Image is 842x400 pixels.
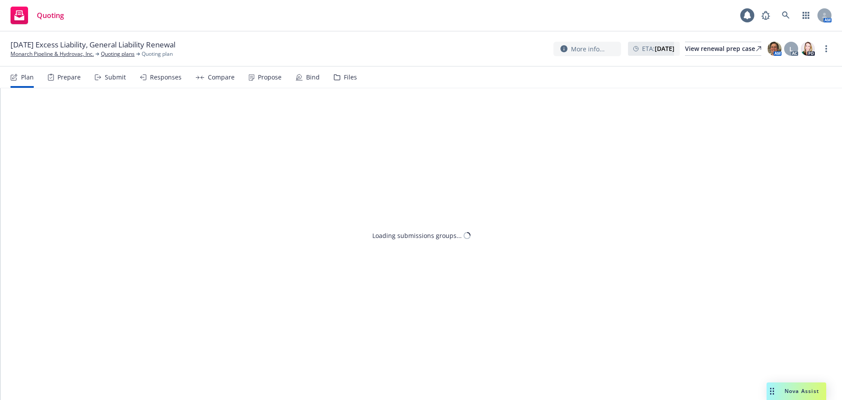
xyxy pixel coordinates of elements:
div: View renewal prep case [685,42,761,55]
span: ETA : [642,44,674,53]
span: Quoting [37,12,64,19]
div: Bind [306,74,320,81]
a: Monarch Pipeline & Hydrovac, Inc. [11,50,94,58]
a: Switch app [797,7,815,24]
div: Compare [208,74,235,81]
a: Quoting plans [101,50,135,58]
div: Loading submissions groups... [372,231,462,240]
a: more [821,43,831,54]
a: Search [777,7,795,24]
button: Nova Assist [767,382,826,400]
span: [DATE] Excess Liability, General Liability Renewal [11,40,175,50]
span: More info... [571,44,605,54]
span: Quoting plan [142,50,173,58]
div: Plan [21,74,34,81]
a: Report a Bug [757,7,774,24]
img: photo [801,42,815,56]
div: Drag to move [767,382,778,400]
div: Responses [150,74,182,81]
span: Nova Assist [785,387,819,395]
div: Submit [105,74,126,81]
button: More info... [553,42,621,56]
div: Propose [258,74,282,81]
div: Prepare [57,74,81,81]
span: L [789,44,793,54]
a: View renewal prep case [685,42,761,56]
img: photo [767,42,781,56]
a: Quoting [7,3,68,28]
div: Files [344,74,357,81]
strong: [DATE] [655,44,674,53]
